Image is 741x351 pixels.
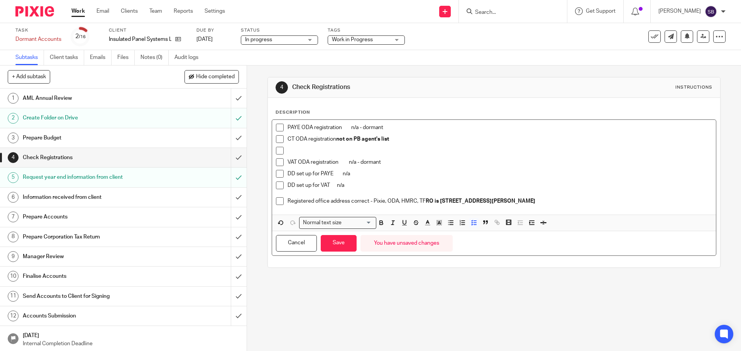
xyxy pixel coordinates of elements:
[8,152,19,163] div: 4
[8,232,19,242] div: 8
[23,171,156,183] h1: Request year end information from client
[276,81,288,94] div: 4
[474,9,544,16] input: Search
[426,198,535,204] strong: RO is [STREET_ADDRESS][PERSON_NAME]
[121,7,138,15] a: Clients
[344,219,372,227] input: Search for option
[140,50,169,65] a: Notes (0)
[15,50,44,65] a: Subtasks
[241,27,318,34] label: Status
[71,7,85,15] a: Work
[8,133,19,143] div: 3
[8,311,19,321] div: 12
[8,251,19,262] div: 9
[184,70,239,83] button: Hide completed
[23,310,156,322] h1: Accounts Submission
[109,27,187,34] label: Client
[321,235,357,252] button: Save
[336,136,389,142] strong: not on PB agent's list
[174,7,193,15] a: Reports
[8,172,19,183] div: 5
[23,291,156,302] h1: Send Accounts to Client for Signing
[276,235,317,252] button: Cancel
[15,6,54,17] img: Pixie
[149,7,162,15] a: Team
[292,83,511,91] h1: Check Registrations
[23,251,156,262] h1: Manager Review
[288,135,712,143] p: CT ODA registration
[23,152,156,163] h1: Check Registrations
[196,74,235,80] span: Hide completed
[328,27,405,34] label: Tags
[658,7,701,15] p: [PERSON_NAME]
[117,50,135,65] a: Files
[15,27,61,34] label: Task
[360,235,453,252] div: You have unsaved changes
[8,291,19,302] div: 11
[75,32,86,41] div: 2
[174,50,204,65] a: Audit logs
[23,270,156,282] h1: Finalise Accounts
[705,5,717,18] img: svg%3E
[79,35,86,39] small: /16
[288,158,712,166] p: VAT ODA registration n/a - dormant
[288,197,712,205] p: Registered office address correct - Pixie, ODA, HMRC, TF
[8,93,19,104] div: 1
[8,113,19,124] div: 2
[15,35,61,43] div: Dormant Accounts
[288,124,712,131] p: PAYE ODA registration n/a - dormant
[8,192,19,203] div: 6
[288,170,712,178] p: DD set up for PAYE n/a
[23,340,239,348] p: Internal Completion Deadline
[23,330,239,339] h1: [DATE]
[301,219,343,227] span: Normal text size
[196,37,213,42] span: [DATE]
[96,7,109,15] a: Email
[245,37,272,42] span: In progress
[196,27,231,34] label: Due by
[586,8,616,14] span: Get Support
[288,181,712,189] p: DD set up for VAT n/a
[23,211,156,223] h1: Prepare Accounts
[109,35,171,43] p: Insulated Panel Systems Ltd
[23,92,156,104] h1: AML Annual Review
[90,50,112,65] a: Emails
[23,231,156,243] h1: Prepare Corporation Tax Return
[675,84,712,91] div: Instructions
[332,37,373,42] span: Work in Progress
[8,70,50,83] button: + Add subtask
[23,112,156,124] h1: Create Folder on Drive
[50,50,84,65] a: Client tasks
[23,191,156,203] h1: Information received from client
[8,212,19,222] div: 7
[23,132,156,144] h1: Prepare Budget
[205,7,225,15] a: Settings
[8,271,19,282] div: 10
[299,217,376,229] div: Search for option
[276,109,310,116] p: Description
